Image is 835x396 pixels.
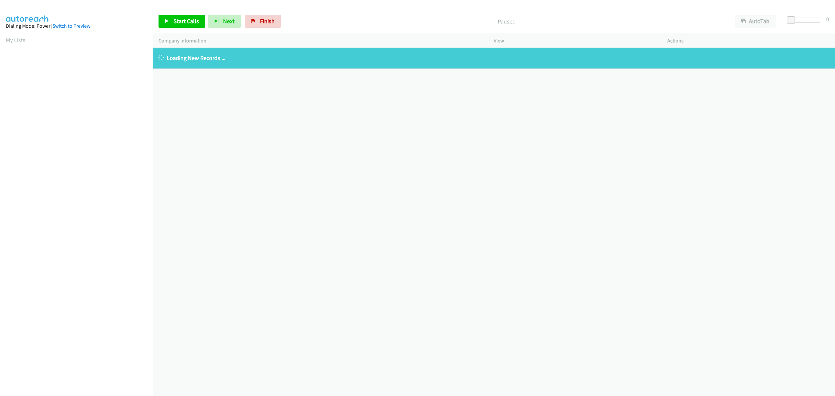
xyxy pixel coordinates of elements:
[223,17,235,25] span: Next
[260,17,275,25] span: Finish
[245,15,281,28] a: Finish
[735,15,776,28] button: AutoTab
[159,37,482,45] p: Company Information
[6,36,25,44] a: My Lists
[290,17,723,26] p: Paused
[826,15,829,23] div: 0
[208,15,241,28] button: Next
[159,15,205,28] a: Start Calls
[667,37,829,45] p: Actions
[494,37,656,45] p: View
[6,22,147,30] div: Dialing Mode: Power |
[53,23,90,29] a: Switch to Preview
[790,18,820,23] div: Delay between calls (in seconds)
[159,53,829,62] p: Loading New Records ...
[6,50,153,360] iframe: Dialpad
[174,17,199,25] span: Start Calls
